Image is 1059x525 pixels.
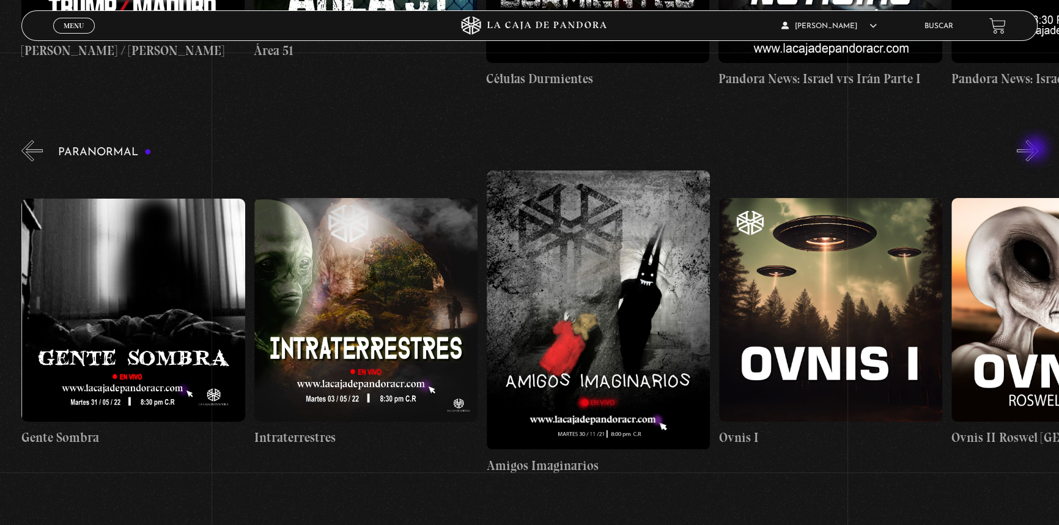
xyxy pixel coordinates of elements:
a: Amigos Imaginarios [487,171,710,475]
h4: Intraterrestres [254,428,478,447]
a: Buscar [924,23,953,30]
h4: Amigos Imaginarios [487,456,710,475]
h4: Células Durmientes [486,69,709,89]
a: Gente Sombra [21,171,245,475]
h4: Área 51 [254,41,477,61]
button: Next [1017,140,1038,161]
h4: [PERSON_NAME] / [PERSON_NAME] [21,41,245,61]
button: Previous [21,140,43,161]
h4: Ovnis I [719,428,942,447]
h3: Paranormal [58,147,152,158]
span: Menu [64,22,84,29]
h4: Pandora News: Israel vrs Irán Parte I [718,69,942,89]
a: Intraterrestres [254,171,478,475]
span: Cerrar [59,32,88,41]
span: [PERSON_NAME] [781,23,877,30]
h4: Gente Sombra [21,428,245,447]
a: Ovnis I [719,171,942,475]
a: View your shopping cart [989,18,1006,34]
